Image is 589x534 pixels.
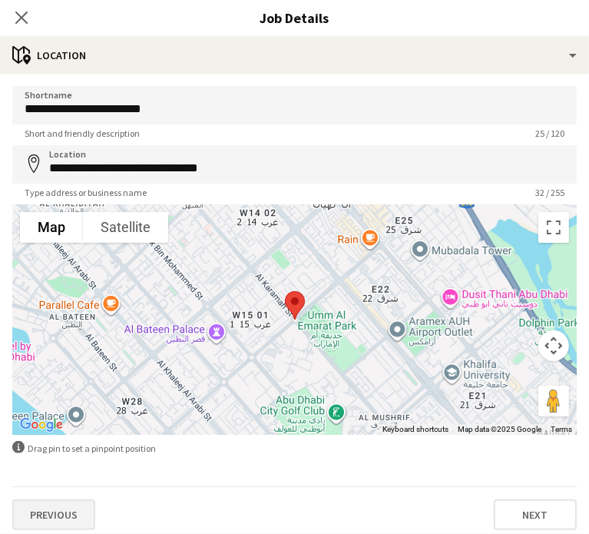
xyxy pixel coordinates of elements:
button: Keyboard shortcuts [382,424,448,435]
span: 32 / 255 [523,187,577,198]
button: Drag Pegman onto the map to open Street View [538,386,569,416]
a: Terms (opens in new tab) [551,425,572,433]
div: Drag pin to set a pinpoint position [12,441,577,456]
button: Previous [12,499,95,530]
span: Short and friendly description [12,128,152,139]
span: Map data ©2025 Google [458,425,541,433]
img: Google [16,415,67,435]
button: Map camera controls [538,330,569,361]
button: Show street map [20,212,83,243]
button: Toggle fullscreen view [538,212,569,243]
button: Next [494,499,577,530]
span: Type address or business name [12,187,159,198]
button: Show satellite imagery [83,212,168,243]
a: Open this area in Google Maps (opens a new window) [16,415,67,435]
span: 25 / 120 [523,128,577,139]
